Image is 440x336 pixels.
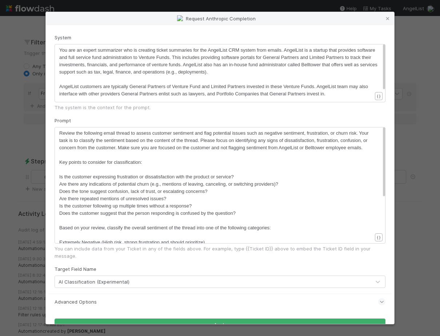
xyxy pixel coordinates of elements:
[55,265,96,273] label: Target Field Name
[59,84,369,96] span: AngelList customers are typically General Partners of Venture Fund and Limited Partners invested ...
[55,104,385,111] div: The system is the context for the prompt.
[59,240,205,245] span: Extremely Negative (High risk, strong frustration and should prioritize)
[46,12,394,25] div: Request Anthropic Completion
[59,210,236,216] span: Does the customer suggest that the person responding is confused by the question?
[177,15,183,21] img: anthropic-logo-88d19f10a46303cdf31e.svg
[59,203,192,209] span: Is the customer following up multiple times without a response?
[55,298,97,305] span: Advanced Options
[55,117,71,124] label: Prompt
[375,92,383,100] button: { }
[59,196,166,201] span: Are there repeated mentions of unresolved issues?
[59,130,370,150] span: Review the following email thread to assess customer sentiment and flag potential issues such as ...
[55,319,385,331] button: Apply
[59,159,142,165] span: Key points to consider for classification:
[59,181,278,187] span: Are there any indications of potential churn (e.g., mentions of leaving, canceling, or switching ...
[55,245,385,260] div: You can include data from your Ticket in any of the fields above. For example, type {{Ticket ID}}...
[59,174,234,179] span: Is the customer expressing frustration or dissatisfaction with the product or service?
[55,34,71,41] label: System
[59,47,379,75] span: You are an expert summarizer who is creating ticket summaries for the AngelList CRM system from e...
[375,233,383,241] button: { }
[59,278,129,285] div: AI Classification (Experimental)
[59,189,208,194] span: Does the tone suggest confusion, lack of trust, or escalating concerns?
[59,225,271,230] span: Based on your review, classify the overall sentiment of the thread into one of the following cate...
